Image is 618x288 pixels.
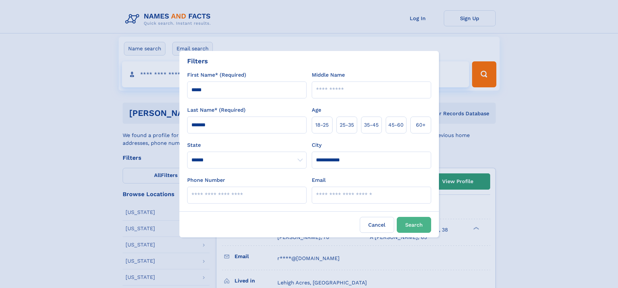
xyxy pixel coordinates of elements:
[187,71,246,79] label: First Name* (Required)
[416,121,426,129] span: 60+
[388,121,404,129] span: 45‑60
[187,176,225,184] label: Phone Number
[312,141,321,149] label: City
[187,56,208,66] div: Filters
[312,106,321,114] label: Age
[187,106,246,114] label: Last Name* (Required)
[312,71,345,79] label: Middle Name
[315,121,329,129] span: 18‑25
[397,217,431,233] button: Search
[340,121,354,129] span: 25‑35
[187,141,307,149] label: State
[312,176,326,184] label: Email
[360,217,394,233] label: Cancel
[364,121,379,129] span: 35‑45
